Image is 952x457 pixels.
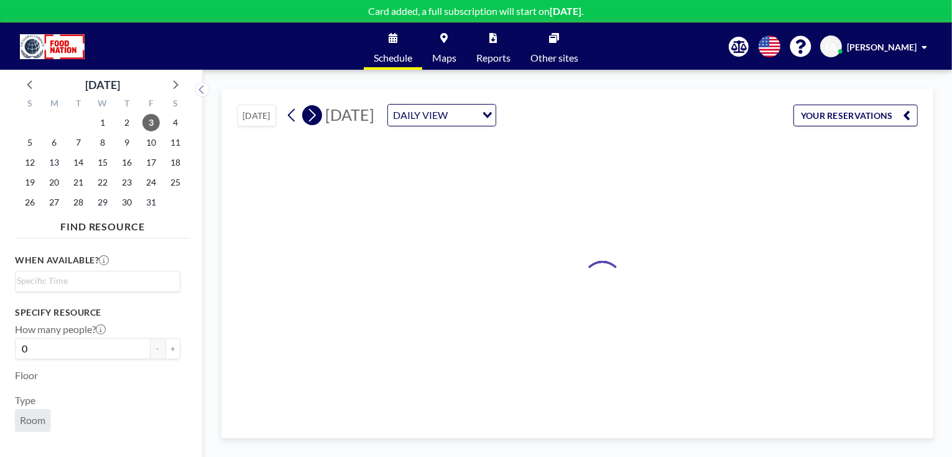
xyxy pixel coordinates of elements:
label: How many people? [15,323,106,336]
span: Saturday, October 11, 2025 [167,134,184,151]
h3: Specify resource [15,307,180,318]
div: W [91,97,115,113]
span: Friday, October 24, 2025 [142,174,160,191]
div: Search for option [16,271,180,290]
img: organization-logo [20,34,85,59]
button: YOUR RESERVATIONS [793,105,918,126]
div: S [163,97,187,113]
span: Sunday, October 12, 2025 [21,154,39,171]
span: Thursday, October 9, 2025 [118,134,136,151]
span: Other sites [530,53,578,63]
span: [DATE] [325,105,374,124]
span: Thursday, October 16, 2025 [118,154,136,171]
span: Saturday, October 25, 2025 [167,174,184,191]
div: [DATE] [85,76,120,93]
span: Tuesday, October 7, 2025 [70,134,87,151]
span: Friday, October 31, 2025 [142,194,160,211]
span: EA [826,41,837,52]
span: Thursday, October 2, 2025 [118,114,136,131]
span: Monday, October 6, 2025 [45,134,63,151]
button: - [150,338,165,359]
span: Tuesday, October 21, 2025 [70,174,87,191]
a: Schedule [364,23,422,70]
h4: FIND RESOURCE [15,215,190,233]
span: Sunday, October 26, 2025 [21,194,39,211]
div: T [67,97,91,113]
span: Monday, October 20, 2025 [45,174,63,191]
span: Schedule [374,53,412,63]
div: Search for option [388,105,496,126]
div: S [18,97,42,113]
span: Friday, October 10, 2025 [142,134,160,151]
span: Wednesday, October 1, 2025 [94,114,111,131]
span: Room [20,414,45,426]
span: Wednesday, October 29, 2025 [94,194,111,211]
input: Search for option [451,107,475,123]
a: Maps [422,23,466,70]
button: [DATE] [237,105,276,126]
span: Thursday, October 30, 2025 [118,194,136,211]
span: Tuesday, October 14, 2025 [70,154,87,171]
span: Thursday, October 23, 2025 [118,174,136,191]
span: Friday, October 3, 2025 [142,114,160,131]
span: Sunday, October 19, 2025 [21,174,39,191]
span: Monday, October 13, 2025 [45,154,63,171]
span: Wednesday, October 15, 2025 [94,154,111,171]
span: Tuesday, October 28, 2025 [70,194,87,211]
span: Wednesday, October 8, 2025 [94,134,111,151]
div: F [139,97,163,113]
span: [PERSON_NAME] [847,42,917,52]
span: Friday, October 17, 2025 [142,154,160,171]
label: Type [15,394,35,407]
input: Search for option [17,274,173,288]
span: Reports [476,53,511,63]
span: Saturday, October 4, 2025 [167,114,184,131]
span: Sunday, October 5, 2025 [21,134,39,151]
span: Saturday, October 18, 2025 [167,154,184,171]
a: Reports [466,23,520,70]
label: Floor [15,369,38,382]
button: + [165,338,180,359]
div: T [114,97,139,113]
b: [DATE] [550,5,582,17]
span: DAILY VIEW [391,107,450,123]
span: Maps [432,53,456,63]
span: Monday, October 27, 2025 [45,194,63,211]
span: Wednesday, October 22, 2025 [94,174,111,191]
a: Other sites [520,23,588,70]
div: M [42,97,67,113]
